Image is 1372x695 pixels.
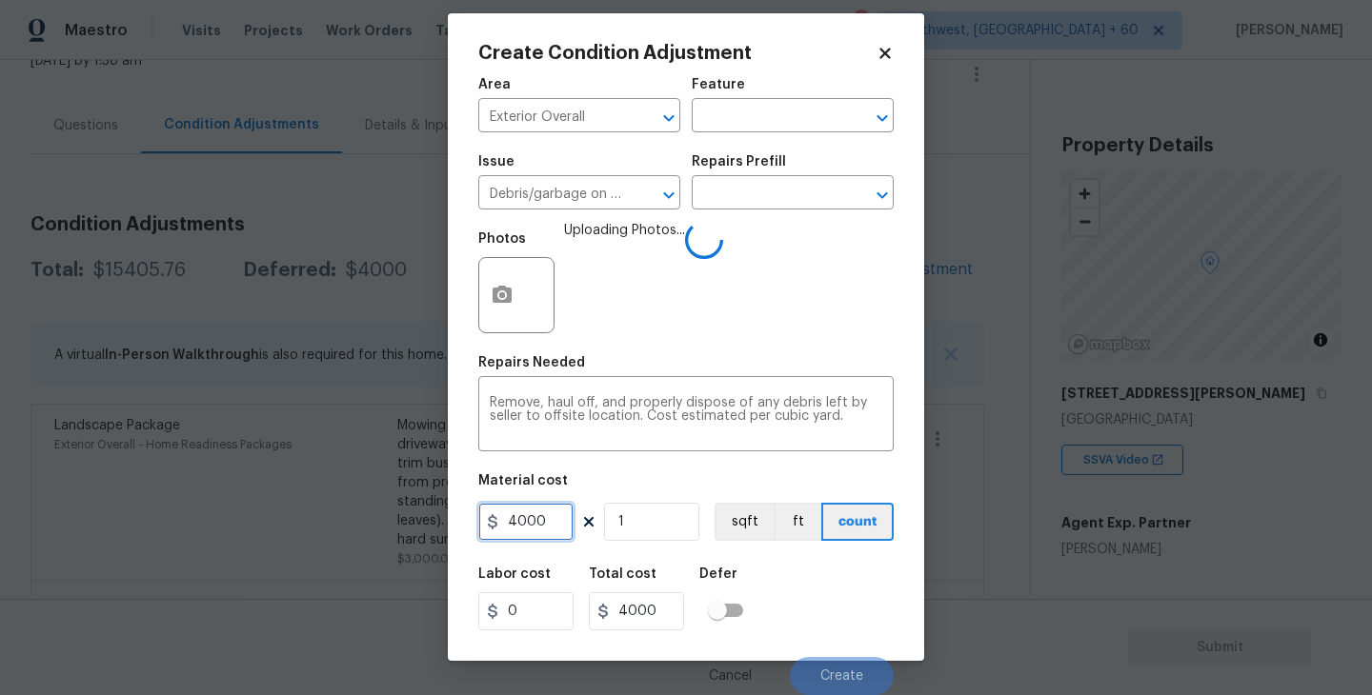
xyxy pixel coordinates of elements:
[478,232,526,246] h5: Photos
[589,567,656,581] h5: Total cost
[692,155,786,169] h5: Repairs Prefill
[490,396,882,436] textarea: Remove, haul off, and properly dispose of any debris left by seller to offsite location. Cost est...
[709,669,752,684] span: Cancel
[790,657,894,695] button: Create
[478,44,877,63] h2: Create Condition Adjustment
[656,105,682,131] button: Open
[478,567,551,581] h5: Labor cost
[774,503,821,541] button: ft
[564,221,685,345] span: Uploading Photos...
[869,105,896,131] button: Open
[820,669,863,684] span: Create
[715,503,774,541] button: sqft
[821,503,894,541] button: count
[478,155,514,169] h5: Issue
[478,78,511,91] h5: Area
[656,182,682,208] button: Open
[478,356,585,369] h5: Repairs Needed
[678,657,782,695] button: Cancel
[699,567,737,581] h5: Defer
[869,182,896,208] button: Open
[692,78,745,91] h5: Feature
[478,474,568,487] h5: Material cost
